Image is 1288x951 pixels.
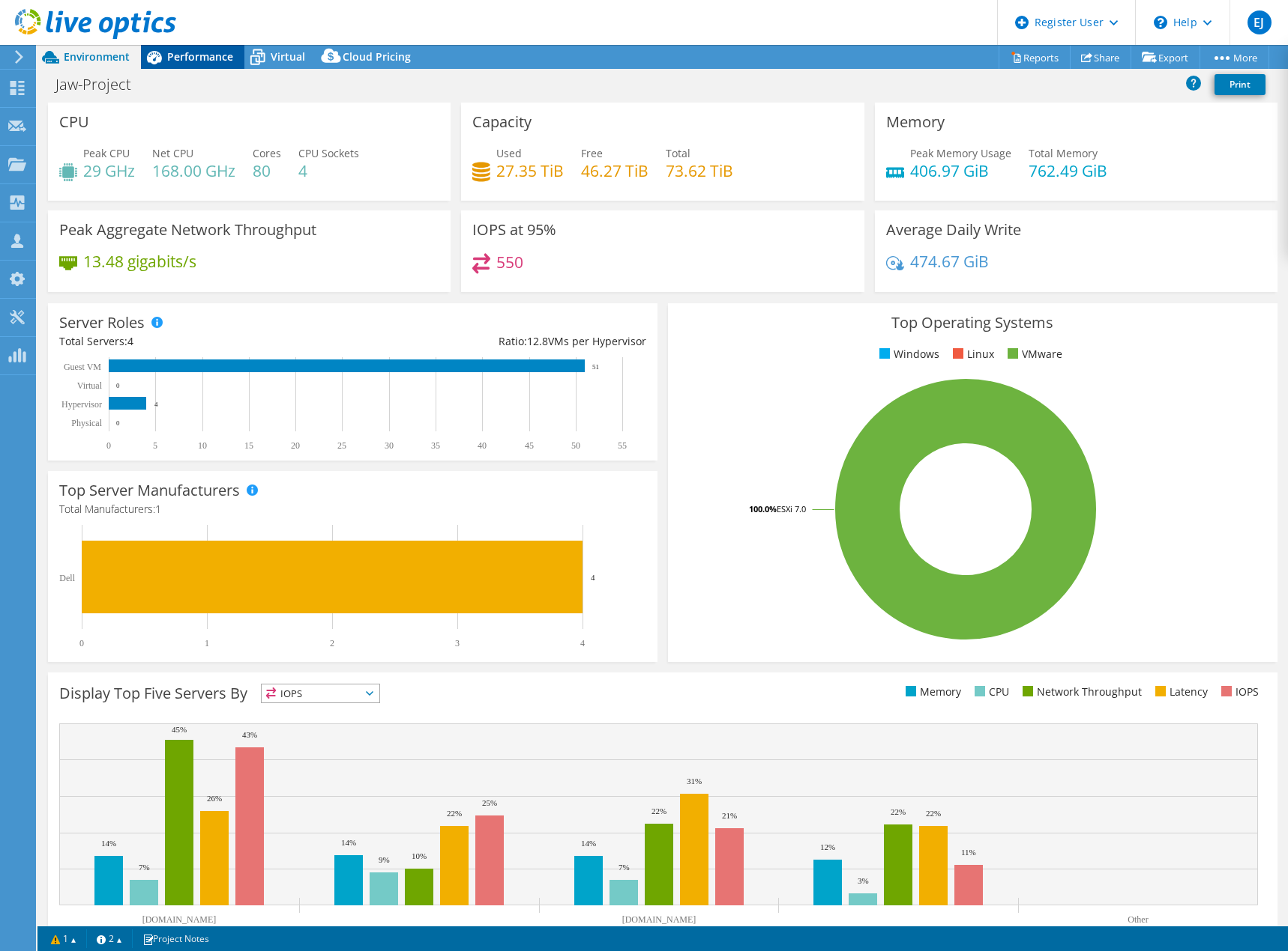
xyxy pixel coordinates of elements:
[59,333,352,350] div: Total Servers:
[59,222,316,238] h3: Peak Aggregate Network Throughput
[431,440,440,451] text: 35
[106,440,111,451] text: 0
[971,684,1009,700] li: CPU
[49,76,154,93] h1: Jaw-Project
[341,838,356,847] text: 14%
[581,162,648,179] h4: 46.27 TiB
[244,440,253,451] text: 15
[64,362,101,372] text: Guest VM
[1215,74,1266,95] a: Print
[902,684,961,700] li: Memory
[447,809,462,818] text: 22%
[205,638,209,648] text: 1
[59,315,145,331] h3: Server Roles
[79,638,84,648] text: 0
[271,49,305,64] span: Virtual
[385,440,394,451] text: 30
[619,863,630,872] text: 7%
[40,929,87,948] a: 1
[592,363,599,371] text: 51
[581,839,596,848] text: 14%
[262,684,379,702] span: IOPS
[591,573,595,582] text: 4
[749,503,777,514] tspan: 100.0%
[496,254,523,270] h4: 550
[777,503,806,514] tspan: ESXi 7.0
[139,863,150,872] text: 7%
[1128,914,1148,925] text: Other
[891,807,906,816] text: 22%
[1029,146,1098,160] span: Total Memory
[1070,46,1131,69] a: Share
[155,502,161,516] span: 1
[83,253,196,270] h4: 13.48 gigabits/s
[527,334,548,348] span: 12.8
[666,146,690,160] span: Total
[154,401,158,408] text: 4
[379,855,390,864] text: 9%
[886,222,1021,238] h3: Average Daily Write
[651,806,666,815] text: 22%
[622,914,696,925] text: [DOMAIN_NAME]
[61,399,102,410] text: Hypervisor
[478,440,487,451] text: 40
[116,419,120,427] text: 0
[83,146,130,160] span: Peak CPU
[1248,10,1272,34] span: EJ
[352,333,645,350] div: Ratio: VMs per Hypervisor
[1131,46,1200,69] a: Export
[910,146,1011,160] span: Peak Memory Usage
[581,146,603,160] span: Free
[926,809,941,818] text: 22%
[886,114,945,130] h3: Memory
[1004,346,1062,362] li: VMware
[167,49,233,64] span: Performance
[152,146,193,160] span: Net CPU
[152,162,235,179] h4: 168.00 GHz
[1154,16,1167,29] svg: \n
[86,929,133,948] a: 2
[482,798,497,807] text: 25%
[618,440,627,451] text: 55
[198,440,207,451] text: 10
[858,876,869,885] text: 3%
[330,638,334,648] text: 2
[455,638,460,648] text: 3
[687,777,702,786] text: 31%
[59,114,89,130] h3: CPU
[910,253,989,270] h4: 474.67 GiB
[1218,684,1259,700] li: IOPS
[59,482,240,499] h3: Top Server Manufacturers
[132,929,220,948] a: Project Notes
[291,440,300,451] text: 20
[101,839,116,848] text: 14%
[153,440,157,451] text: 5
[496,146,522,160] span: Used
[253,162,281,179] h4: 80
[71,418,102,428] text: Physical
[142,914,217,925] text: [DOMAIN_NAME]
[820,842,835,851] text: 12%
[1019,684,1142,700] li: Network Throughput
[172,725,187,734] text: 45%
[337,440,346,451] text: 25
[77,380,103,391] text: Virtual
[961,848,976,857] text: 11%
[949,346,994,362] li: Linux
[207,794,222,803] text: 26%
[496,162,564,179] h4: 27.35 TiB
[298,162,359,179] h4: 4
[343,49,411,64] span: Cloud Pricing
[910,162,1011,179] h4: 406.97 GiB
[580,638,585,648] text: 4
[83,162,135,179] h4: 29 GHz
[1029,162,1107,179] h4: 762.49 GiB
[876,346,939,362] li: Windows
[472,114,532,130] h3: Capacity
[1200,46,1269,69] a: More
[59,501,646,517] h4: Total Manufacturers:
[666,162,733,179] h4: 73.62 TiB
[253,146,281,160] span: Cores
[64,49,130,64] span: Environment
[525,440,534,451] text: 45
